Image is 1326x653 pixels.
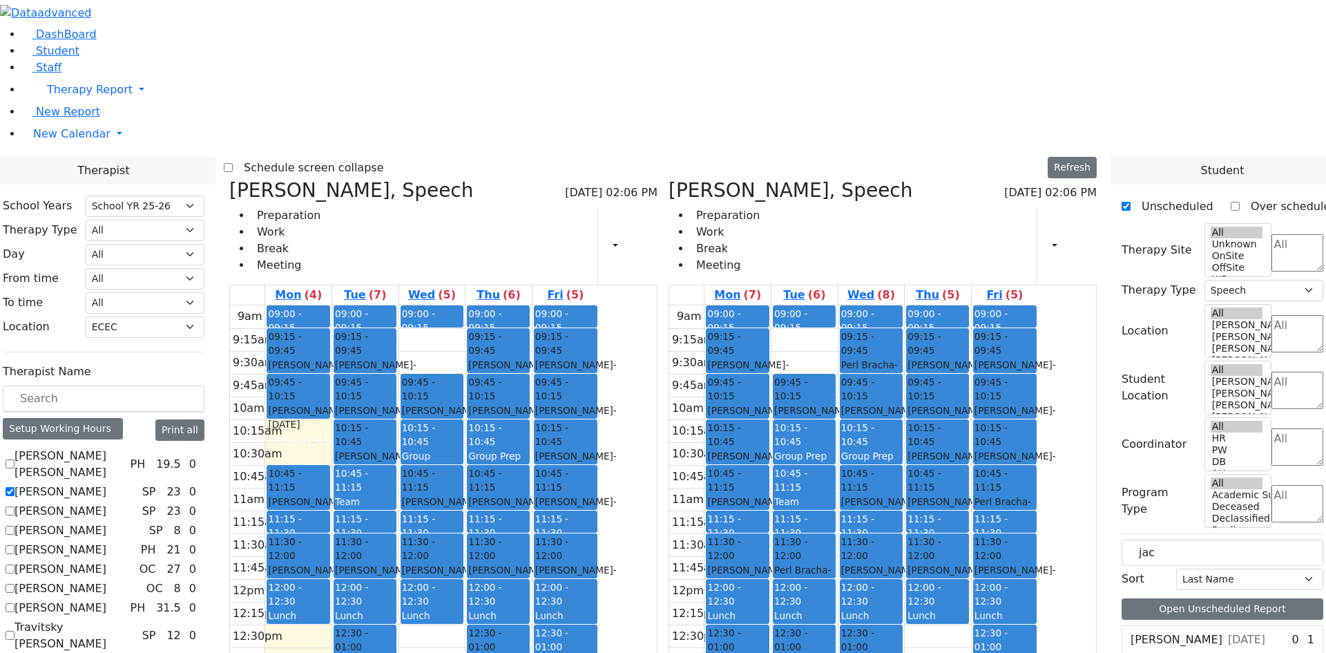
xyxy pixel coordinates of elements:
label: Location [1122,323,1169,339]
span: 11:30 - 12:00 [335,535,395,563]
option: Deceased [1211,501,1263,513]
label: [PERSON_NAME] [PERSON_NAME] [15,448,124,481]
span: 09:00 - 09:15 [535,308,568,333]
span: 10:45 - 11:15 [268,466,328,495]
div: Lunch [268,609,328,623]
span: 10:45 - 11:15 [974,466,1035,495]
label: [PERSON_NAME] [1131,632,1222,648]
span: - [DATE] [335,359,416,384]
option: All [1211,364,1263,376]
span: 12:00 - 12:30 [774,582,807,607]
li: Work [691,224,760,240]
a: August 21, 2025 [474,285,523,305]
div: [PERSON_NAME] [974,563,1035,592]
textarea: Search [1271,372,1323,409]
span: 09:45 - 10:15 [402,375,462,404]
span: 11:15 - 11:30 [268,513,301,538]
div: 10am [669,400,707,417]
div: 0 [186,503,199,520]
div: Prep [774,335,834,349]
span: 09:45 - 10:15 [841,375,901,404]
span: Student [36,44,79,57]
label: [PERSON_NAME] [15,600,106,616]
a: August 20, 2025 [405,285,459,305]
div: [PERSON_NAME] [335,563,395,592]
div: Lunch [468,609,528,623]
span: 09:00 - 09:15 [907,308,941,333]
a: August 21, 2025 [913,285,962,305]
div: Lunch [774,609,834,623]
span: 11:15 - 11:30 [841,513,874,538]
div: [PERSON_NAME] [974,449,1035,477]
div: 8 [171,522,184,539]
div: [PERSON_NAME] [907,563,968,592]
div: SP [144,522,169,539]
label: Therapy Site [1122,242,1192,258]
li: Preparation [691,207,760,224]
div: Setup [1076,234,1083,258]
span: 11:15 - 11:30 [707,513,740,538]
span: 10:45 - 11:15 [468,466,528,495]
span: 11:15 - 11:30 [774,513,807,538]
option: Unknown [1211,238,1263,250]
li: Meeting [691,257,760,274]
div: 1 [1305,632,1317,648]
label: Schedule screen collapse [233,157,384,179]
span: New Report [36,105,100,118]
label: (5) [438,287,456,303]
span: 09:00 - 09:15 [707,308,740,333]
label: (7) [744,287,762,303]
label: (6) [808,287,826,303]
span: 11:30 - 12:00 [468,535,528,563]
div: 10am [230,400,267,417]
div: Team Meeting [774,495,834,523]
span: 09:00 - 09:15 [841,308,874,333]
span: 11:30 - 12:00 [268,535,328,563]
div: 11:15am [230,514,285,531]
div: [PERSON_NAME] [707,563,767,592]
span: 10:45 - 11:15 [774,468,807,493]
span: 11:30 - 12:00 [535,535,596,563]
div: 0 [186,484,199,500]
label: Therapist Name [3,363,91,380]
span: Therapist [77,162,129,179]
div: Report [1064,234,1070,258]
a: New Calendar [22,120,1326,148]
div: 10:30am [230,446,285,462]
span: 09:00 - 09:15 [402,308,435,333]
div: Delete [1088,235,1097,257]
span: 09:45 - 10:15 [535,375,596,404]
option: [PERSON_NAME] 5 [1211,376,1263,388]
span: 12:30 - 01:00 [974,627,1008,652]
div: [PERSON_NAME] [535,563,596,592]
div: 9:30am [669,354,717,371]
div: Perl Bracha [774,563,834,592]
span: 11:15 - 11:30 [402,513,435,538]
div: Lunch [707,609,767,623]
div: [PERSON_NAME] [774,404,834,432]
option: OnSite [1211,250,1263,262]
span: 09:45 - 10:15 [335,375,395,404]
span: 09:00 - 09:15 [468,308,501,333]
div: [PERSON_NAME] [707,404,767,432]
div: 23 [164,484,183,500]
label: (7) [369,287,387,303]
span: 11:15 - 11:30 [974,513,1008,538]
label: (5) [1006,287,1024,303]
option: Declassified [1211,513,1263,524]
span: - [DATE] [535,451,617,475]
label: To time [3,294,43,311]
div: Perl Bracha [974,495,1035,523]
div: [PERSON_NAME] [974,404,1035,432]
span: 10:45 - 11:15 [535,466,596,495]
span: 12:00 - 12:30 [335,582,368,607]
span: - [DATE] [974,359,1056,384]
a: New Report [22,105,100,118]
span: 09:15 - 09:45 [974,330,1035,358]
span: 12:00 - 12:30 [402,582,435,607]
textarea: Search [1271,428,1323,466]
div: 9:15am [230,332,278,348]
label: (5) [566,287,584,303]
span: 11:15 - 11:30 [468,513,501,538]
span: DashBoard [36,28,97,41]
